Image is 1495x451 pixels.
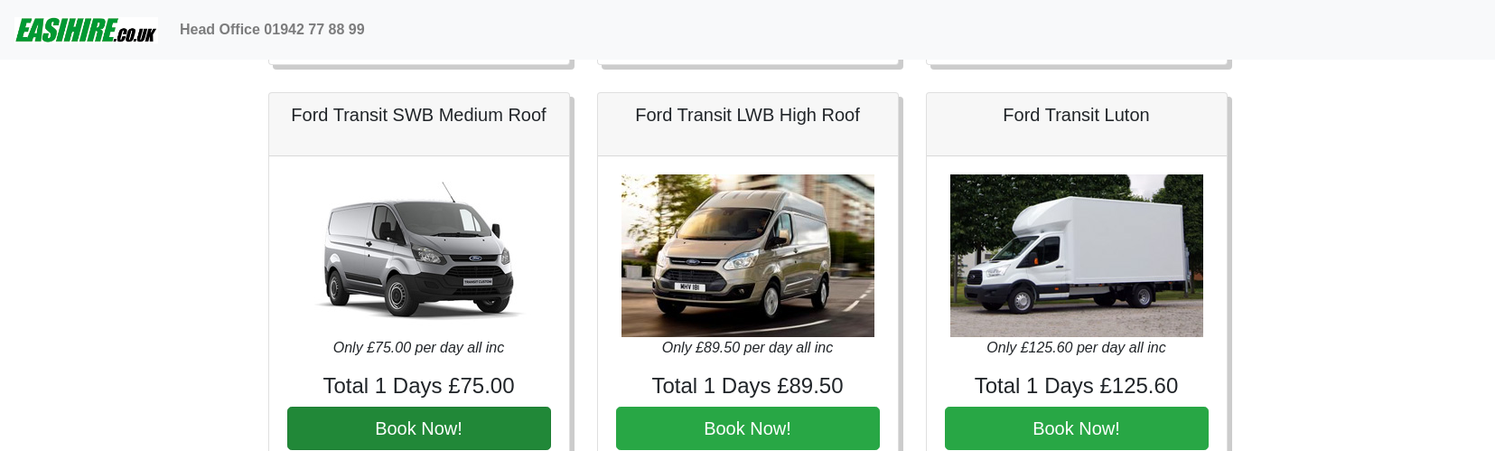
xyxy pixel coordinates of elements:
[945,373,1209,399] h4: Total 1 Days £125.60
[14,12,158,48] img: easihire_logo_small.png
[950,174,1203,337] img: Ford Transit Luton
[287,407,551,450] button: Book Now!
[293,174,546,337] img: Ford Transit SWB Medium Roof
[945,104,1209,126] h5: Ford Transit Luton
[333,340,504,355] i: Only £75.00 per day all inc
[945,407,1209,450] button: Book Now!
[287,104,551,126] h5: Ford Transit SWB Medium Roof
[621,174,874,337] img: Ford Transit LWB High Roof
[180,22,365,37] b: Head Office 01942 77 88 99
[616,104,880,126] h5: Ford Transit LWB High Roof
[287,373,551,399] h4: Total 1 Days £75.00
[616,373,880,399] h4: Total 1 Days £89.50
[662,340,833,355] i: Only £89.50 per day all inc
[173,12,372,48] a: Head Office 01942 77 88 99
[616,407,880,450] button: Book Now!
[986,340,1165,355] i: Only £125.60 per day all inc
